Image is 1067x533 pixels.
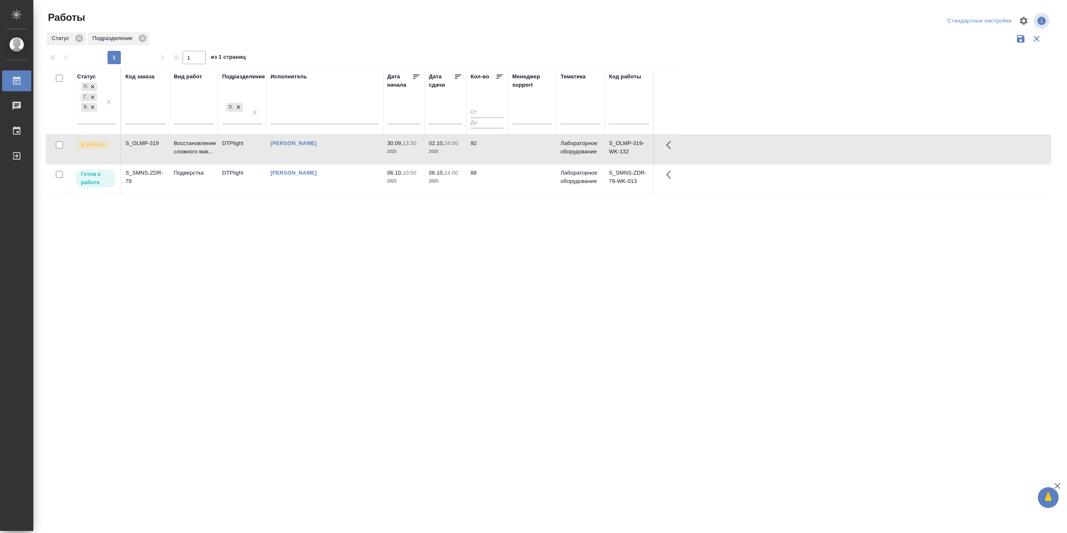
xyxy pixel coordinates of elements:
div: DTPlight [225,102,244,113]
input: От [471,108,504,118]
button: Здесь прячутся важные кнопки [661,135,681,155]
span: из 1 страниц [211,52,246,64]
td: DTPlight [218,135,266,164]
div: split button [945,15,1014,28]
p: 2025 [429,148,462,156]
p: 06.10, [387,170,403,176]
div: Подбор, Готов к работе, В работе [80,92,98,103]
td: S_OLMP-319-WK-132 [605,135,653,164]
div: S_OLMP-319 [125,139,165,148]
div: Кол-во [471,73,489,81]
div: DTPlight [226,103,234,112]
div: Исполнитель выполняет работу [75,139,116,150]
div: Статус [47,32,86,45]
div: Подразделение [88,32,149,45]
p: 16:00 [444,140,458,146]
div: Тематика [561,73,586,81]
span: Посмотреть информацию [1034,13,1051,29]
div: Код работы [609,73,641,81]
div: Подразделение [222,73,265,81]
a: [PERSON_NAME] [271,170,317,176]
td: 92 [466,135,508,164]
p: В работе [81,140,105,149]
p: Восстановление сложного мак... [174,139,214,156]
div: Подбор [81,83,88,91]
div: Дата сдачи [429,73,454,89]
div: Исполнитель [271,73,307,81]
td: DTPlight [218,165,266,194]
p: Готов к работе [81,170,110,187]
td: 88 [466,165,508,194]
p: 10:00 [403,170,416,176]
p: 06.10, [429,170,444,176]
p: Подверстка [174,169,214,177]
div: Статус [77,73,96,81]
p: 2025 [387,148,421,156]
div: В работе [81,103,88,112]
div: Исполнитель может приступить к работе [75,169,116,188]
div: Код заказа [125,73,155,81]
p: 14:00 [444,170,458,176]
div: S_SMNS-ZDR-79 [125,169,165,185]
div: Менеджер support [512,73,552,89]
p: 2025 [387,177,421,185]
span: 🙏 [1041,489,1055,506]
p: Статус [52,34,72,43]
button: Здесь прячутся важные кнопки [661,165,681,185]
p: 02.10, [429,140,444,146]
td: S_SMNS-ZDR-79-WK-013 [605,165,653,194]
button: 🙏 [1038,487,1059,508]
div: Подбор, Готов к работе, В работе [80,82,98,92]
span: Настроить таблицу [1014,11,1034,31]
div: Дата начала [387,73,412,89]
div: Вид работ [174,73,202,81]
button: Сохранить фильтры [1013,31,1029,47]
input: До [471,118,504,128]
p: 13:30 [403,140,416,146]
p: 2025 [429,177,462,185]
div: Готов к работе [81,93,88,102]
button: Сбросить фильтры [1029,31,1044,47]
div: Подбор, Готов к работе, В работе [80,102,98,113]
p: 30.09, [387,140,403,146]
p: Лабораторное оборудование [561,169,601,185]
span: Работы [46,11,85,24]
a: [PERSON_NAME] [271,140,317,146]
p: Подразделение [93,34,135,43]
p: Лабораторное оборудование [561,139,601,156]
